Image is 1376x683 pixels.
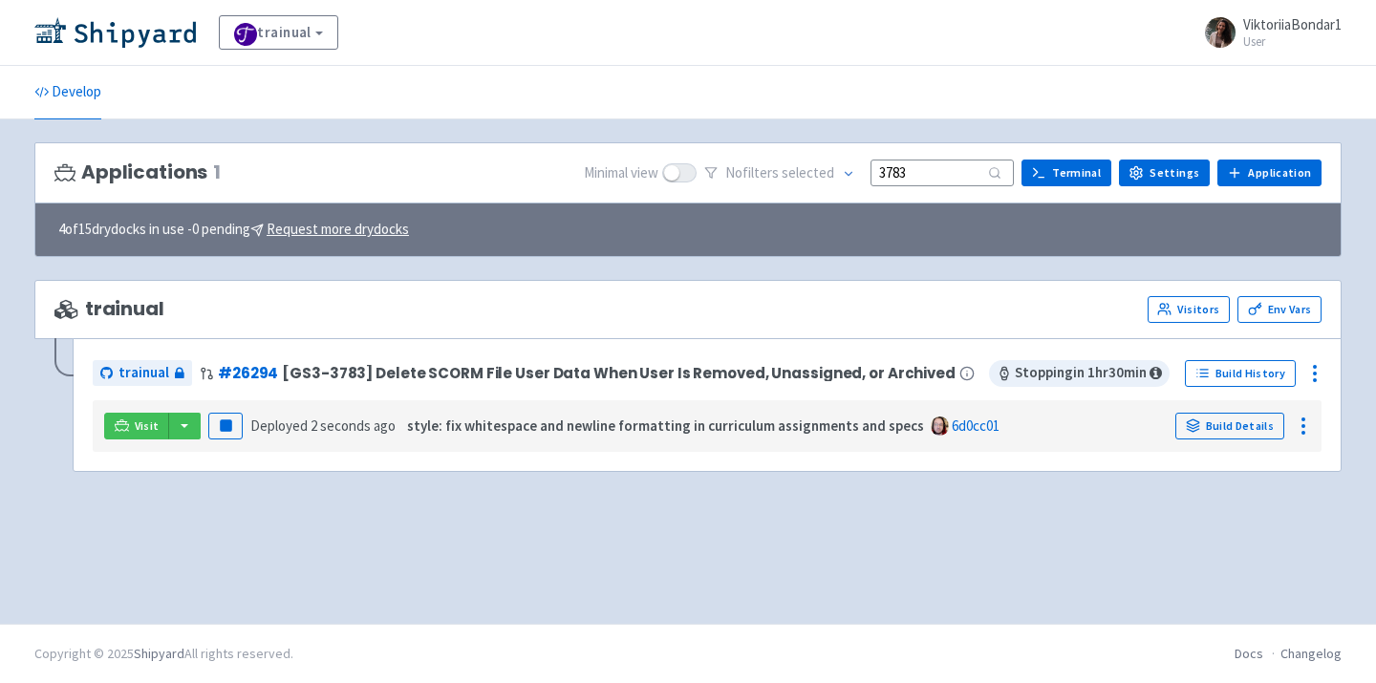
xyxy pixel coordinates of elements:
span: [GS3-3783] Delete SCORM File User Data When User Is Removed, Unassigned, or Archived [282,365,956,381]
a: Docs [1235,645,1263,662]
span: Visit [135,418,160,434]
span: ViktoriiaBondar1 [1243,15,1342,33]
a: ViktoriiaBondar1 User [1193,17,1342,48]
div: Copyright © 2025 All rights reserved. [34,644,293,664]
span: selected [782,163,834,181]
a: Changelog [1280,645,1342,662]
u: Request more drydocks [267,220,409,238]
a: 6d0cc01 [952,416,1000,435]
button: Pause [208,413,243,439]
a: Shipyard [134,645,184,662]
span: Stopping in 1 hr 30 min [989,360,1170,387]
h3: Applications [54,161,221,183]
a: trainual [93,360,192,386]
a: Build Details [1175,413,1284,439]
a: Terminal [1021,160,1111,186]
a: Visitors [1148,296,1230,323]
a: Build History [1185,360,1296,387]
span: 4 of 15 drydocks in use - 0 pending [58,219,409,241]
span: trainual [54,298,164,320]
a: Visit [104,413,169,439]
a: Env Vars [1237,296,1322,323]
span: trainual [118,362,169,384]
span: Deployed [250,416,396,435]
a: trainual [219,15,338,50]
a: Application [1217,160,1322,186]
span: Minimal view [584,162,658,184]
span: 1 [213,161,221,183]
a: Settings [1119,160,1210,186]
span: No filter s [725,162,834,184]
time: 2 seconds ago [311,416,396,435]
small: User [1243,35,1342,48]
a: #26294 [218,363,278,383]
a: Develop [34,66,101,119]
img: Shipyard logo [34,17,196,48]
input: Search... [871,160,1014,185]
strong: style: fix whitespace and newline formatting in curriculum assignments and specs [407,416,924,435]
